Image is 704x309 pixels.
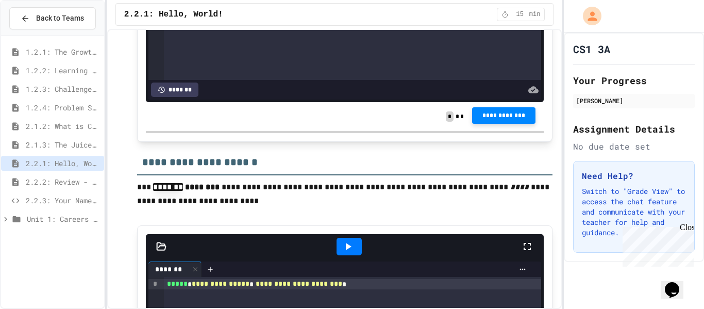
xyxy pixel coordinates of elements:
[4,4,71,66] div: Chat with us now!Close
[36,13,84,24] span: Back to Teams
[124,8,223,21] span: 2.2.1: Hello, World!
[582,170,686,182] h3: Need Help?
[26,84,100,94] span: 1.2.3: Challenge Problem - The Bridge
[26,176,100,187] span: 2.2.2: Review - Hello, World!
[27,214,100,224] span: Unit 1: Careers & Professionalism
[26,195,100,206] span: 2.2.3: Your Name and Favorite Movie
[573,73,695,88] h2: Your Progress
[26,46,100,57] span: 1.2.1: The Growth Mindset
[26,121,100,132] span: 2.1.2: What is Code?
[618,223,694,267] iframe: chat widget
[573,140,695,153] div: No due date set
[572,4,604,28] div: My Account
[26,139,100,150] span: 2.1.3: The JuiceMind IDE
[26,102,100,113] span: 1.2.4: Problem Solving Practice
[576,96,692,105] div: [PERSON_NAME]
[573,122,695,136] h2: Assignment Details
[573,42,610,56] h1: CS1 3A
[582,186,686,238] p: Switch to "Grade View" to access the chat feature and communicate with your teacher for help and ...
[26,65,100,76] span: 1.2.2: Learning to Solve Hard Problems
[529,10,541,19] span: min
[512,10,528,19] span: 15
[26,158,100,169] span: 2.2.1: Hello, World!
[9,7,96,29] button: Back to Teams
[661,268,694,299] iframe: chat widget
